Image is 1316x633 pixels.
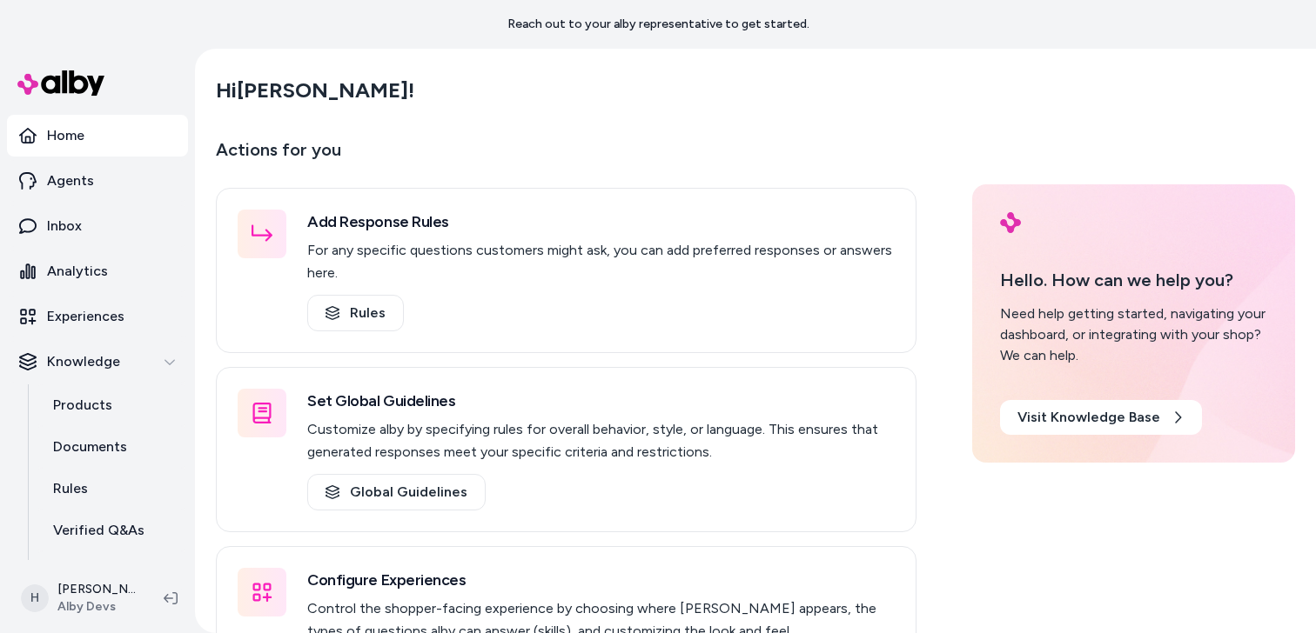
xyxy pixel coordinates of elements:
a: Reviews [36,551,188,593]
a: Experiences [7,296,188,337]
p: Reach out to your alby representative to get started. [507,16,809,33]
p: [PERSON_NAME] [57,581,136,598]
a: Inbox [7,205,188,247]
a: Documents [36,426,188,468]
a: Products [36,384,188,426]
p: Experiences [47,306,124,327]
a: Analytics [7,250,188,292]
p: Verified Q&As [53,520,144,541]
a: Visit Knowledge Base [1000,400,1202,435]
button: H[PERSON_NAME]Alby Devs [10,570,150,626]
h3: Configure Experiences [307,568,895,592]
h3: Set Global Guidelines [307,389,895,413]
a: Home [7,115,188,157]
p: Actions for you [216,136,916,177]
img: alby Logo [17,70,104,96]
p: For any specific questions customers might ask, you can add preferred responses or answers here. [307,239,895,284]
span: H [21,584,49,612]
p: Analytics [47,261,108,282]
p: Knowledge [47,351,120,372]
p: Documents [53,436,127,457]
p: Customize alby by specifying rules for overall behavior, style, or language. This ensures that ge... [307,418,895,463]
img: alby Logo [1000,212,1021,233]
span: Alby Devs [57,598,136,616]
button: Knowledge [7,341,188,383]
h3: Add Response Rules [307,210,895,234]
p: Agents [47,170,94,191]
p: Products [53,395,112,416]
h2: Hi [PERSON_NAME] ! [216,77,414,103]
div: Need help getting started, navigating your dashboard, or integrating with your shop? We can help. [1000,303,1267,366]
p: Rules [53,478,88,499]
a: Agents [7,160,188,202]
p: Inbox [47,216,82,237]
a: Verified Q&As [36,510,188,551]
p: Home [47,125,84,146]
a: Rules [307,295,404,331]
a: Global Guidelines [307,474,486,510]
a: Rules [36,468,188,510]
p: Hello. How can we help you? [1000,267,1267,293]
